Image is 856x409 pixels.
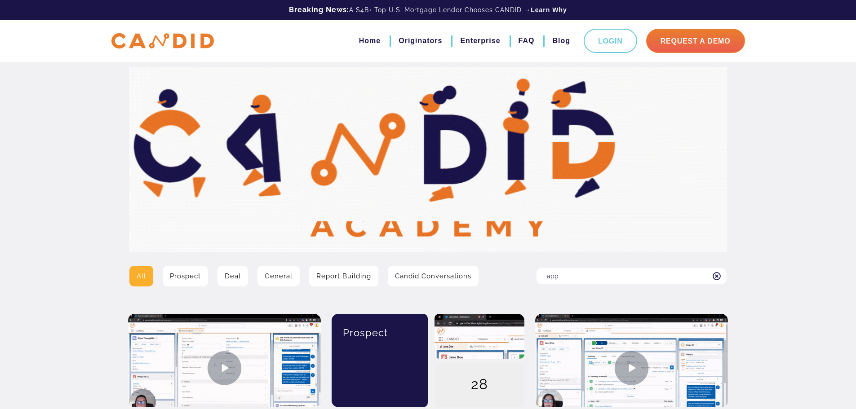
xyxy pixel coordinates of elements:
[519,33,535,48] a: FAQ
[217,266,248,286] a: Deal
[435,363,524,408] div: 28
[309,266,378,286] a: Report Building
[163,266,208,286] a: Prospect
[289,5,349,14] b: Breaking News:
[111,33,214,49] img: CANDID APP
[257,266,300,286] a: General
[399,33,442,48] a: Originators
[388,266,479,286] a: Candid Conversations
[359,33,381,48] a: Home
[552,33,570,48] a: Blog
[646,29,745,53] a: Request A Demo
[531,5,567,14] a: Learn Why
[129,67,727,252] img: Video Library Hero
[460,33,500,48] a: Enterprise
[338,314,421,352] div: Prospect
[129,266,153,286] a: All
[584,29,637,53] a: Login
